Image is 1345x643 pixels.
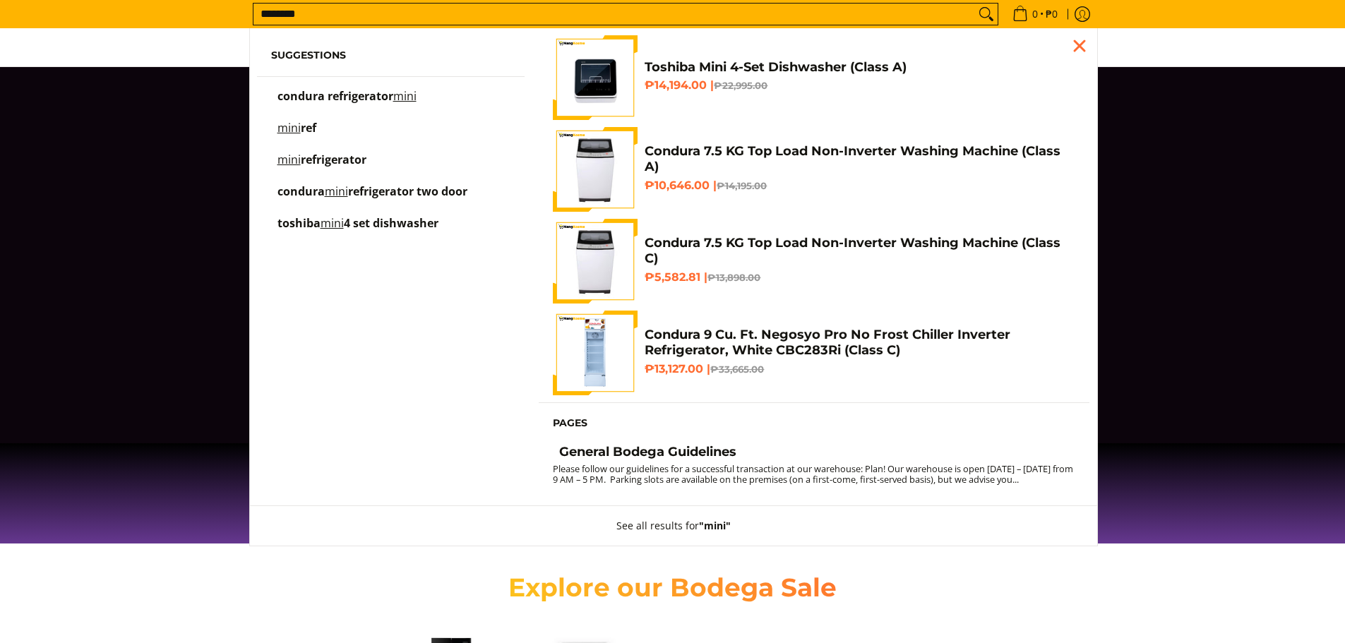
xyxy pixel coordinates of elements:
[277,186,467,211] p: condura mini refrigerator two door
[277,215,321,231] span: toshiba
[553,311,638,395] img: Condura 9 Cu. Ft. Negosyo Pro No Frost Chiller Inverter Refrigerator, White CBC283Ri (Class C)
[645,362,1075,376] h6: ₱13,127.00 |
[1008,6,1062,22] span: •
[556,219,635,304] img: condura-7.5kg-topload-non-inverter-washing-machine-class-c-full-view-mang-kosme
[645,270,1075,284] h6: ₱5,582.81 |
[301,152,366,167] span: refrigerator
[1069,35,1090,56] div: Close pop up
[553,35,1075,120] a: Toshiba Mini 4-Set Dishwasher (Class A) Toshiba Mini 4-Set Dishwasher (Class A) ₱14,194.00 |₱22,9...
[271,91,511,116] a: condura refrigerator mini
[1044,9,1060,19] span: ₱0
[271,218,511,243] a: toshiba mini 4 set dishwasher
[602,506,745,546] button: See all results for"mini"
[271,123,511,148] a: mini ref
[277,88,393,104] span: condura refrigerator
[277,123,316,148] p: mini ref
[559,444,736,460] h4: General Bodega Guidelines
[699,519,731,532] strong: "mini"
[553,127,1075,212] a: condura-7.5kg-topload-non-inverter-washing-machine-class-c-full-view-mang-kosme Condura 7.5 KG To...
[321,215,344,231] mark: mini
[553,311,1075,395] a: Condura 9 Cu. Ft. Negosyo Pro No Frost Chiller Inverter Refrigerator, White CBC283Ri (Class C) Co...
[348,184,467,199] span: refrigerator two door
[553,35,638,120] img: Toshiba Mini 4-Set Dishwasher (Class A)
[645,179,1075,193] h6: ₱10,646.00 |
[717,180,767,191] del: ₱14,195.00
[645,59,1075,76] h4: Toshiba Mini 4-Set Dishwasher (Class A)
[277,120,301,136] mark: mini
[344,215,438,231] span: 4 set dishwasher
[556,127,635,212] img: condura-7.5kg-topload-non-inverter-washing-machine-class-c-full-view-mang-kosme
[553,462,1073,486] small: Please follow our guidelines for a successful transaction at our warehouse: Plan! Our warehouse i...
[277,218,438,243] p: toshiba mini 4 set dishwasher
[468,572,878,603] h2: Explore our Bodega Sale
[553,444,1075,464] a: General Bodega Guidelines
[645,327,1075,359] h4: Condura 9 Cu. Ft. Negosyo Pro No Frost Chiller Inverter Refrigerator, White CBC283Ri (Class C)
[325,184,348,199] mark: mini
[1030,9,1040,19] span: 0
[645,235,1075,267] h4: Condura 7.5 KG Top Load Non-Inverter Washing Machine (Class C)
[714,80,767,91] del: ₱22,995.00
[975,4,998,25] button: Search
[710,363,764,375] del: ₱33,665.00
[271,186,511,211] a: condura mini refrigerator two door
[553,417,1075,430] h6: Pages
[271,155,511,179] a: mini refrigerator
[707,272,760,283] del: ₱13,898.00
[277,184,325,199] span: condura
[277,91,417,116] p: condura refrigerator mini
[645,143,1075,175] h4: Condura 7.5 KG Top Load Non-Inverter Washing Machine (Class A)
[271,49,511,62] h6: Suggestions
[301,120,316,136] span: ref
[553,219,1075,304] a: condura-7.5kg-topload-non-inverter-washing-machine-class-c-full-view-mang-kosme Condura 7.5 KG To...
[393,88,417,104] mark: mini
[277,152,301,167] mark: mini
[645,78,1075,92] h6: ₱14,194.00 |
[277,155,366,179] p: mini refrigerator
